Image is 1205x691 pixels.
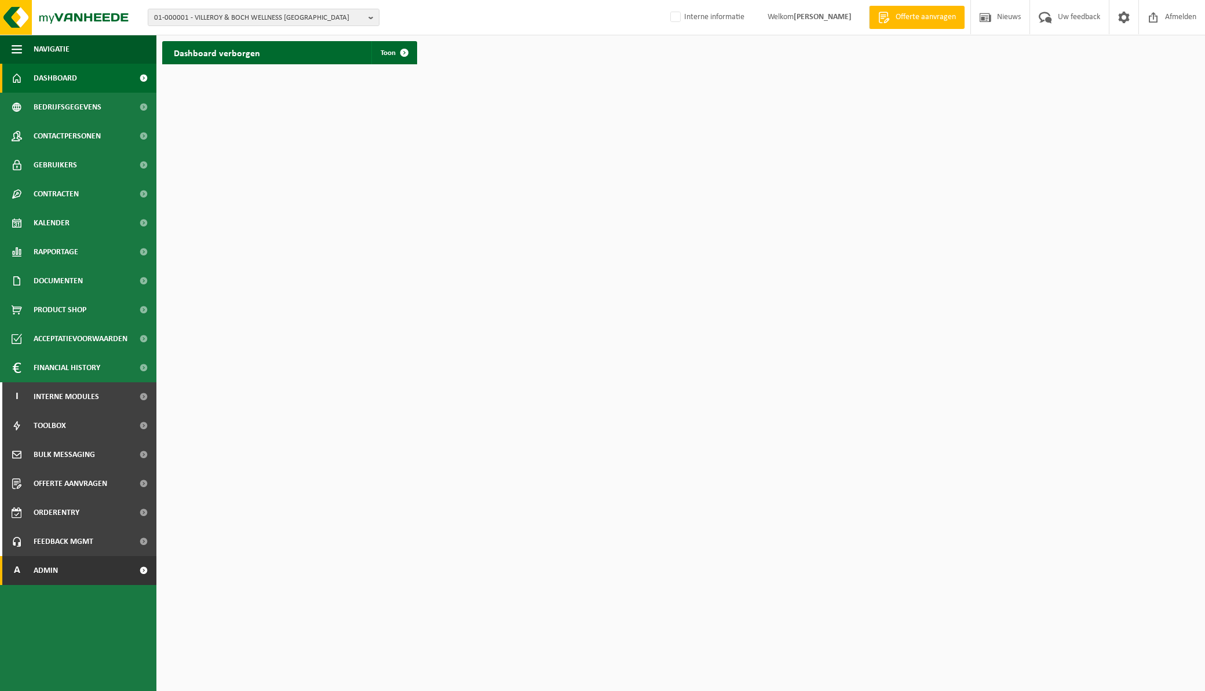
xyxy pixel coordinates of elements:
[34,498,131,527] span: Orderentry Goedkeuring
[12,382,22,411] span: I
[34,35,70,64] span: Navigatie
[34,324,127,353] span: Acceptatievoorwaarden
[34,527,93,556] span: Feedback MGMT
[34,295,86,324] span: Product Shop
[34,469,107,498] span: Offerte aanvragen
[893,12,959,23] span: Offerte aanvragen
[794,13,852,21] strong: [PERSON_NAME]
[34,556,58,585] span: Admin
[34,180,79,209] span: Contracten
[371,41,416,64] a: Toon
[34,209,70,237] span: Kalender
[34,440,95,469] span: Bulk Messaging
[34,237,78,266] span: Rapportage
[34,64,77,93] span: Dashboard
[668,9,744,26] label: Interne informatie
[34,266,83,295] span: Documenten
[154,9,364,27] span: 01-000001 - VILLEROY & BOCH WELLNESS [GEOGRAPHIC_DATA]
[34,122,101,151] span: Contactpersonen
[34,382,99,411] span: Interne modules
[381,49,396,57] span: Toon
[12,556,22,585] span: A
[148,9,379,26] button: 01-000001 - VILLEROY & BOCH WELLNESS [GEOGRAPHIC_DATA]
[869,6,965,29] a: Offerte aanvragen
[34,151,77,180] span: Gebruikers
[34,93,101,122] span: Bedrijfsgegevens
[34,411,66,440] span: Toolbox
[162,41,272,64] h2: Dashboard verborgen
[34,353,100,382] span: Financial History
